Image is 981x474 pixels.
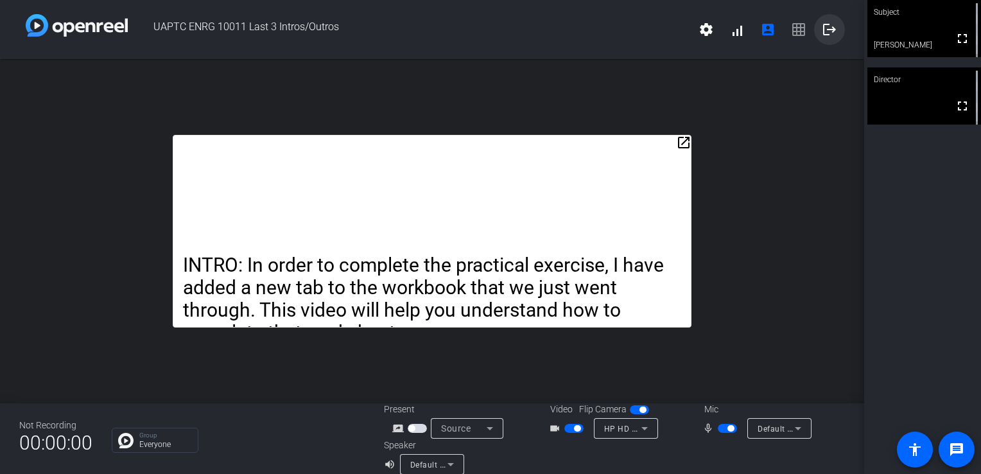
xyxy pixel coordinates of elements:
[955,98,970,114] mat-icon: fullscreen
[550,403,573,416] span: Video
[183,254,681,344] p: INTRO: In order to complete the practical exercise, I have added a new tab to the workbook that w...
[867,67,981,92] div: Director
[676,135,691,150] mat-icon: open_in_new
[722,14,752,45] button: signal_cellular_alt
[758,423,923,434] span: Default - Microphone (Conexant ISST Audio)
[26,14,128,37] img: white-gradient.svg
[384,457,399,472] mat-icon: volume_up
[949,442,964,457] mat-icon: message
[128,14,691,45] span: UAPTC ENRG 10011 Last 3 Intros/Outros
[579,403,627,416] span: Flip Camera
[691,403,820,416] div: Mic
[760,22,776,37] mat-icon: account_box
[822,22,837,37] mat-icon: logout
[955,31,970,46] mat-icon: fullscreen
[604,423,707,434] span: HP HD Camera (04f2:b5ee)
[907,442,923,457] mat-icon: accessibility
[410,459,579,470] span: Default - Headphones (Conexant ISST Audio)
[19,419,92,432] div: Not Recording
[19,427,92,459] span: 00:00:00
[392,421,408,436] mat-icon: screen_share_outline
[441,423,471,434] span: Source
[699,22,714,37] mat-icon: settings
[702,421,718,436] mat-icon: mic_none
[139,432,191,439] p: Group
[384,439,461,452] div: Speaker
[118,433,134,448] img: Chat Icon
[549,421,564,436] mat-icon: videocam_outline
[384,403,512,416] div: Present
[139,441,191,448] p: Everyone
